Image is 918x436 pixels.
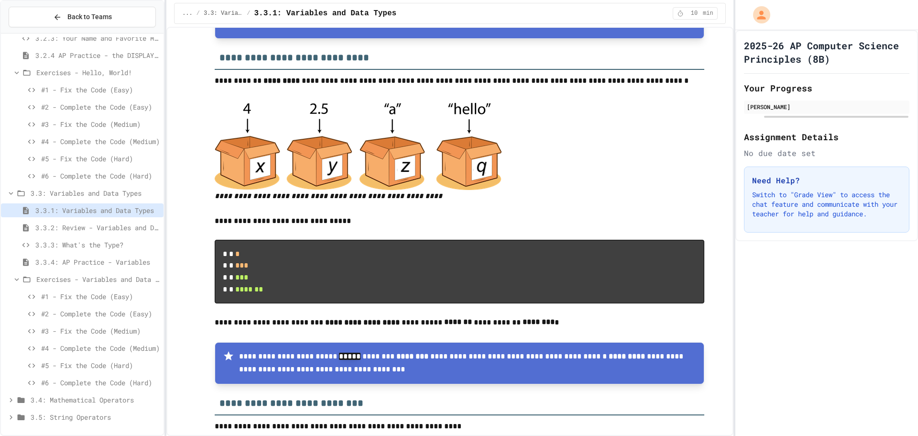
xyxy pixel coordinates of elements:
div: [PERSON_NAME] [747,102,907,111]
span: / [197,10,200,17]
span: 3.2.4 AP Practice - the DISPLAY Procedure [35,50,160,60]
h2: Your Progress [744,81,909,95]
span: 3.3: Variables and Data Types [31,188,160,198]
span: #2 - Complete the Code (Easy) [41,309,160,319]
span: #3 - Fix the Code (Medium) [41,326,160,336]
span: 3.2.3: Your Name and Favorite Movie [35,33,160,43]
span: #2 - Complete the Code (Easy) [41,102,160,112]
span: ... [182,10,193,17]
span: #5 - Fix the Code (Hard) [41,154,160,164]
span: 3.3.2: Review - Variables and Data Types [35,223,160,233]
span: 10 [687,10,702,17]
div: My Account [743,4,773,26]
span: 3.3.1: Variables and Data Types [254,8,397,19]
h1: 2025-26 AP Computer Science Principles (8B) [744,39,909,66]
span: #4 - Complete the Code (Medium) [41,343,160,353]
p: Switch to "Grade View" to access the chat feature and communicate with your teacher for help and ... [752,190,901,219]
span: 3.3.4: AP Practice - Variables [35,257,160,267]
span: 3.3.3: What's the Type? [35,240,160,250]
span: 3.3: Variables and Data Types [204,10,243,17]
div: No due date set [744,147,909,159]
span: Exercises - Variables and Data Types [36,274,160,284]
span: #6 - Complete the Code (Hard) [41,171,160,181]
span: #3 - Fix the Code (Medium) [41,119,160,129]
span: #6 - Complete the Code (Hard) [41,378,160,388]
span: Exercises - Hello, World! [36,67,160,78]
span: 3.3.1: Variables and Data Types [35,205,160,215]
button: Back to Teams [9,7,156,27]
span: min [703,10,713,17]
span: Back to Teams [67,12,112,22]
h3: Need Help? [752,175,901,186]
span: 3.5: String Operators [31,412,160,422]
span: #1 - Fix the Code (Easy) [41,85,160,95]
span: #5 - Fix the Code (Hard) [41,360,160,370]
span: #1 - Fix the Code (Easy) [41,291,160,302]
span: 3.4: Mathematical Operators [31,395,160,405]
span: / [247,10,250,17]
h2: Assignment Details [744,130,909,144]
span: #4 - Complete the Code (Medium) [41,136,160,146]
